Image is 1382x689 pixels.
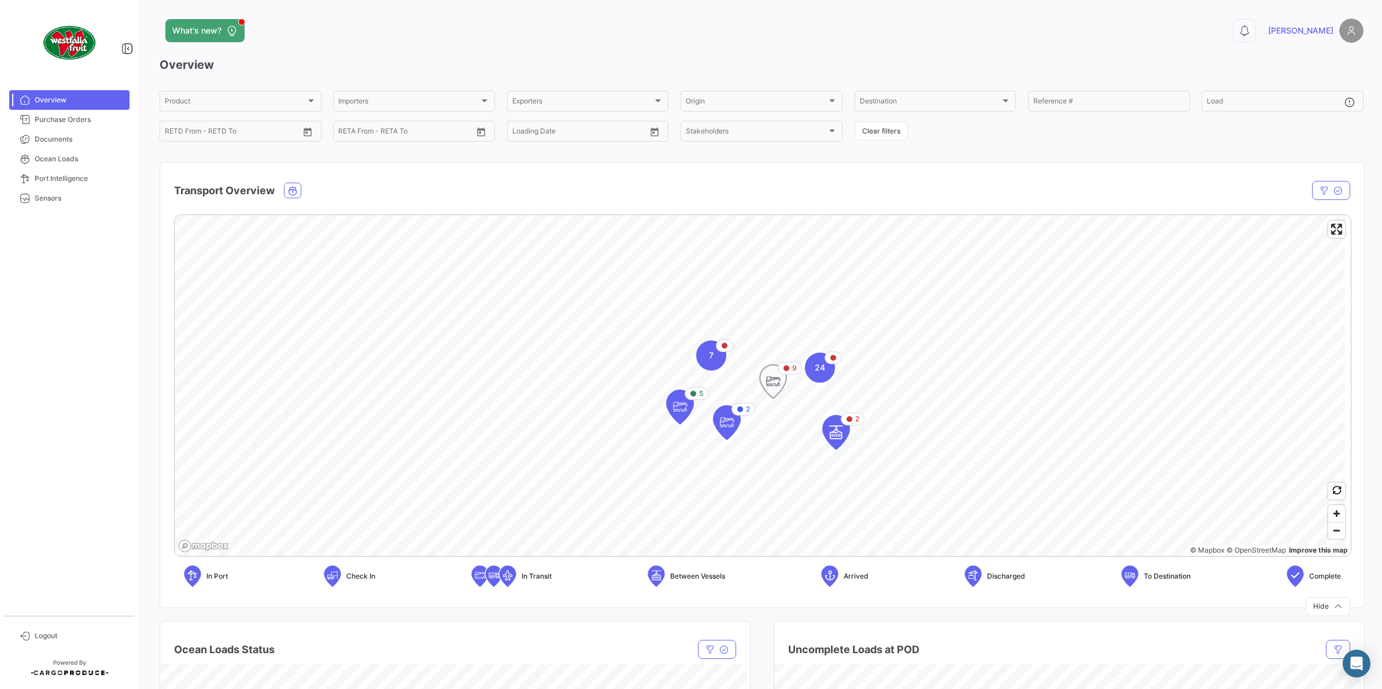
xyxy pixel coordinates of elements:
span: 9 [792,363,797,373]
a: Ocean Loads [9,149,130,169]
span: Port Intelligence [35,173,125,184]
button: Ocean [284,183,301,198]
span: Origin [686,99,827,107]
div: Map marker [696,340,726,371]
button: What's new? [165,19,245,42]
span: Logout [35,631,125,641]
span: [PERSON_NAME] [1268,25,1333,36]
span: Check In [346,571,375,581]
input: From [165,129,181,137]
input: To [537,129,601,137]
img: client-50.png [40,14,98,72]
span: Stakeholders [686,129,827,137]
canvas: Map [175,215,1345,558]
div: Map marker [822,415,850,450]
span: Importers [338,99,479,107]
div: Map marker [805,353,835,383]
span: 2 [746,404,750,414]
div: Map marker [666,390,694,424]
div: Abrir Intercom Messenger [1343,650,1370,677]
a: Port Intelligence [9,169,130,188]
button: Open calendar [646,123,663,140]
input: From [512,129,529,137]
h4: Ocean Loads Status [174,642,275,658]
a: Map feedback [1289,546,1348,554]
span: Between Vessels [670,571,725,581]
button: Hide [1306,597,1350,616]
span: 2 [855,414,859,424]
h3: Overview [160,57,1363,73]
h4: Transport Overview [174,183,275,199]
span: 5 [699,388,703,399]
button: Zoom out [1328,522,1345,539]
button: Open calendar [299,123,316,140]
button: Zoom in [1328,505,1345,522]
span: Complete [1309,571,1341,581]
a: Overview [9,90,130,110]
span: Destination [860,99,1001,107]
button: Clear filters [855,121,908,140]
span: To Destination [1144,571,1191,581]
span: Arrived [844,571,869,581]
span: Product [165,99,306,107]
button: Open calendar [472,123,490,140]
span: Ocean Loads [35,154,125,164]
span: What's new? [172,25,221,36]
span: 7 [709,350,714,361]
input: To [189,129,254,137]
div: Map marker [759,364,787,399]
h4: Uncomplete Loads at POD [788,642,919,658]
span: In Transit [522,571,552,581]
div: Map marker [713,405,741,440]
a: Mapbox logo [178,539,229,553]
a: Sensors [9,188,130,208]
span: Overview [35,95,125,105]
a: Documents [9,129,130,149]
span: Purchase Orders [35,114,125,125]
span: Sensors [35,193,125,203]
img: placeholder-user.png [1339,18,1363,43]
input: To [363,129,427,137]
span: Exporters [512,99,653,107]
span: Discharged [987,571,1025,581]
span: Zoom out [1328,523,1345,539]
span: 24 [815,362,825,373]
button: Enter fullscreen [1328,221,1345,238]
a: Purchase Orders [9,110,130,129]
a: OpenStreetMap [1226,546,1286,554]
span: In Port [206,571,228,581]
a: Mapbox [1190,546,1224,554]
span: Documents [35,134,125,145]
input: From [338,129,354,137]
